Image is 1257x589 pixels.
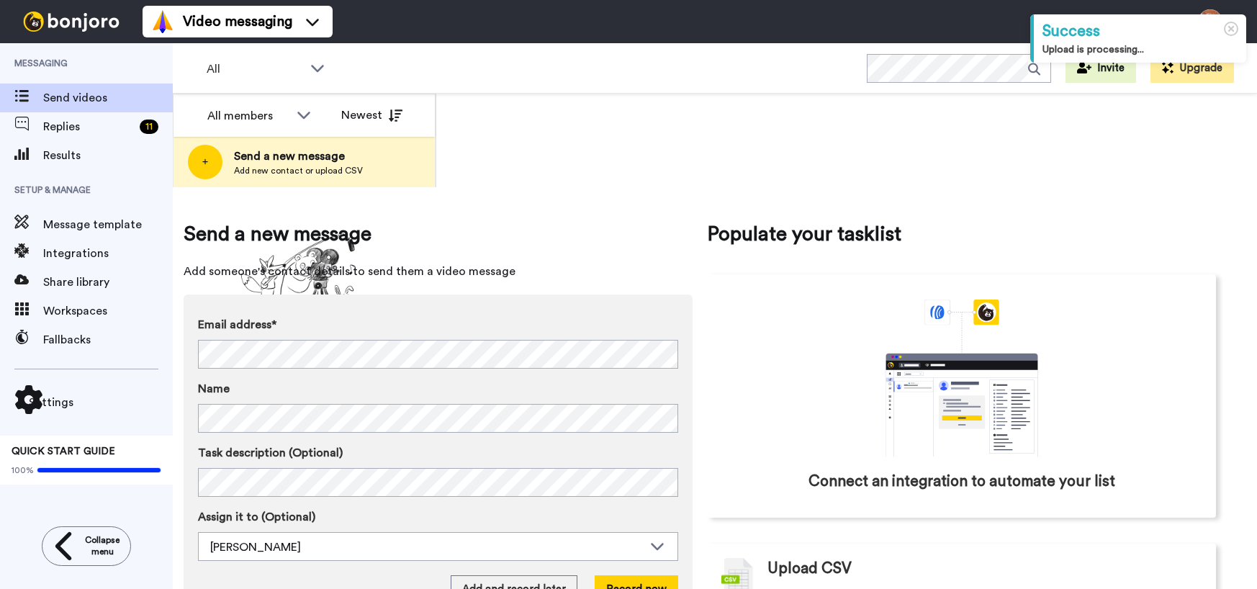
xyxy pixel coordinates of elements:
[43,331,173,349] span: Fallbacks
[198,508,678,526] label: Assign it to (Optional)
[198,380,230,397] span: Name
[184,263,693,280] span: Add someone's contact details to send them a video message
[808,471,1115,493] span: Connect an integration to automate your list
[854,300,1070,457] div: animation
[17,12,125,32] img: bj-logo-header-white.svg
[207,60,303,78] span: All
[767,558,852,580] span: Upload CSV
[198,444,678,462] label: Task description (Optional)
[1042,42,1238,57] div: Upload is processing...
[1065,54,1136,83] button: Invite
[43,216,173,233] span: Message template
[198,316,678,333] label: Email address*
[43,245,173,262] span: Integrations
[330,101,413,130] button: Newest
[43,118,134,135] span: Replies
[1150,54,1234,83] button: Upgrade
[183,12,292,32] span: Video messaging
[210,539,643,556] div: [PERSON_NAME]
[1042,20,1238,42] div: Success
[43,89,173,107] span: Send videos
[151,10,174,33] img: vm-color.svg
[234,148,363,165] span: Send a new message
[43,274,173,291] span: Share library
[12,464,34,476] span: 100%
[707,220,1216,248] span: Populate your tasklist
[207,107,289,125] div: All members
[85,534,120,557] span: Collapse menu
[184,220,693,248] span: Send a new message
[43,302,173,320] span: Workspaces
[29,394,173,411] span: Settings
[140,120,158,134] div: 11
[234,165,363,176] span: Add new contact or upload CSV
[43,147,173,164] span: Results
[12,446,115,457] span: QUICK START GUIDE
[42,526,131,566] button: Collapse menu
